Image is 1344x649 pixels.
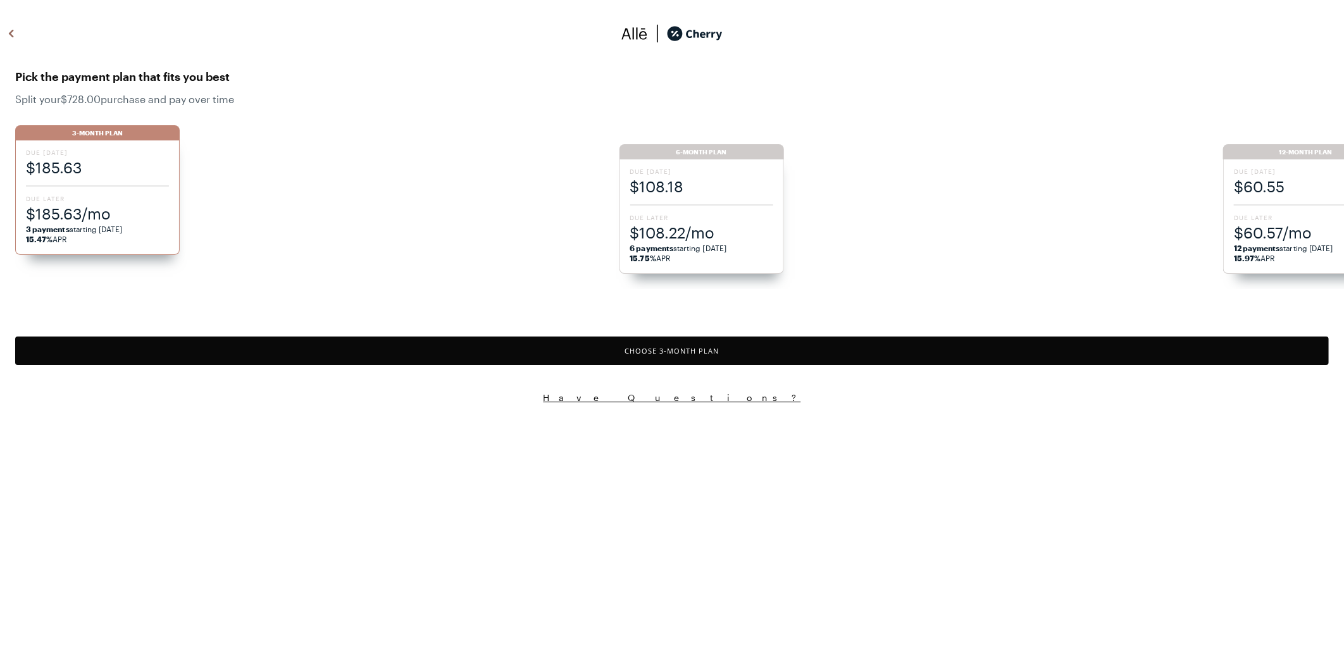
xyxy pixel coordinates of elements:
img: svg%3e [648,24,667,43]
strong: 12 payments [1234,244,1280,252]
strong: 3 payments [26,225,70,233]
div: 6-Month Plan [619,144,784,159]
strong: 6 payments [630,244,674,252]
span: $185.63 [26,157,169,178]
span: Due [DATE] [630,167,773,176]
span: $108.18 [630,176,773,197]
span: Split your $728.00 purchase and pay over time [15,93,1329,105]
span: Pick the payment plan that fits you best [15,66,1329,87]
span: Due [DATE] [26,148,169,157]
div: 3-Month Plan [15,125,180,140]
strong: 15.75% [630,254,656,263]
img: svg%3e [621,24,648,43]
span: Due Later [630,213,773,222]
img: svg%3e [4,24,19,43]
span: starting [DATE] APR [26,224,169,244]
span: starting [DATE] APR [630,243,773,263]
strong: 15.47% [26,235,53,244]
span: $185.63/mo [26,203,169,224]
span: $108.22/mo [630,222,773,243]
span: Due Later [26,194,169,203]
strong: 15.97% [1234,254,1260,263]
button: Choose 3-Month Plan [15,337,1329,365]
img: cherry_black_logo-DrOE_MJI.svg [667,24,723,43]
